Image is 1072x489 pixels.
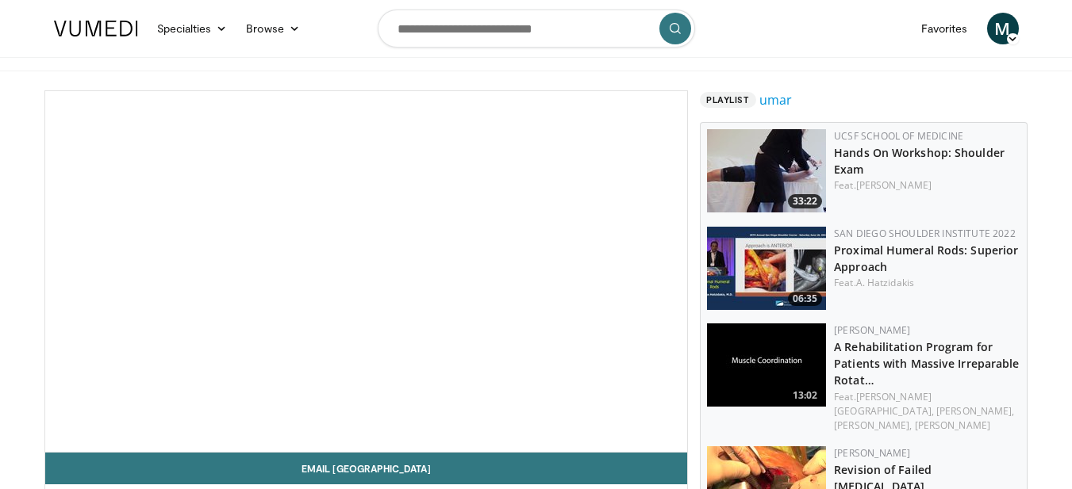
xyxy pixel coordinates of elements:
[759,90,792,109] a: umar
[936,404,1014,418] a: [PERSON_NAME],
[834,390,1020,433] div: Feat.
[45,91,688,453] video-js: Video Player
[148,13,237,44] a: Specialties
[912,13,978,44] a: Favorites
[707,227,826,310] img: 4489da8a-0cea-4792-9ebd-a0241edb00f9.150x105_q85_crop-smart_upscale.jpg
[834,276,1020,290] div: Feat.
[856,276,914,289] a: A. Hatzidakis
[834,323,910,337] a: [PERSON_NAME]
[707,129,826,212] a: 33:22
[788,194,822,208] span: 33:22
[707,227,826,310] a: 06:35
[834,446,910,460] a: [PERSON_NAME]
[707,323,826,407] img: eb1cc611-9913-4c43-9cac-21ba2b254855.150x105_q85_crop-smart_upscale.jpg
[834,339,1019,388] a: A Rehabilitation Program for Patients with Massive Irreparable Rotat…
[834,227,1016,240] a: San Diego Shoulder Institute 2022
[788,292,822,306] span: 06:35
[54,21,138,36] img: VuMedi Logo
[856,178,932,192] a: [PERSON_NAME]
[707,323,826,407] a: 13:02
[236,13,309,44] a: Browse
[834,145,1005,177] a: Hands On Workshop: Shoulder Exam
[915,418,990,432] a: [PERSON_NAME]
[707,129,826,212] img: 444b3101-0be6-47d4-89d5-aebfff96d79b.150x105_q85_crop-smart_upscale.jpg
[834,418,912,432] a: [PERSON_NAME],
[45,453,688,484] a: Email [GEOGRAPHIC_DATA]
[987,13,1019,44] a: M
[834,129,963,143] a: UCSF School of Medicine
[378,10,695,48] input: Search topics, interventions
[788,388,822,403] span: 13:02
[700,92,755,108] span: Playlist
[834,243,1018,274] a: Proximal Humeral Rods: Superior Approach
[834,178,1020,193] div: Feat.
[834,390,934,418] a: [PERSON_NAME][GEOGRAPHIC_DATA],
